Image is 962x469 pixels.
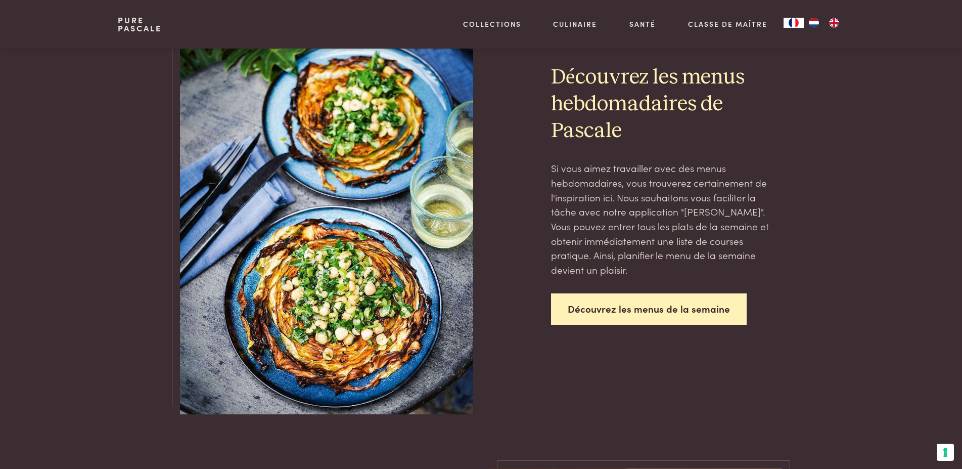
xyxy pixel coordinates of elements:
[784,18,844,28] aside: Language selected: Français
[551,64,783,145] h2: Découvrez les menus hebdomadaires de Pascale
[937,444,954,461] button: Vos préférences en matière de consentement pour les technologies de suivi
[463,19,521,29] a: Collections
[551,161,783,277] p: Si vous aimez travailler avec des menus hebdomadaires, vous trouverez certainement de l'inspirati...
[784,18,804,28] div: Language
[553,19,597,29] a: Culinaire
[824,18,844,28] a: EN
[804,18,844,28] ul: Language list
[118,16,162,32] a: PurePascale
[784,18,804,28] a: FR
[804,18,824,28] a: NL
[629,19,656,29] a: Santé
[688,19,767,29] a: Classe de maître
[551,293,747,325] a: Découvrez les menus de la semaine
